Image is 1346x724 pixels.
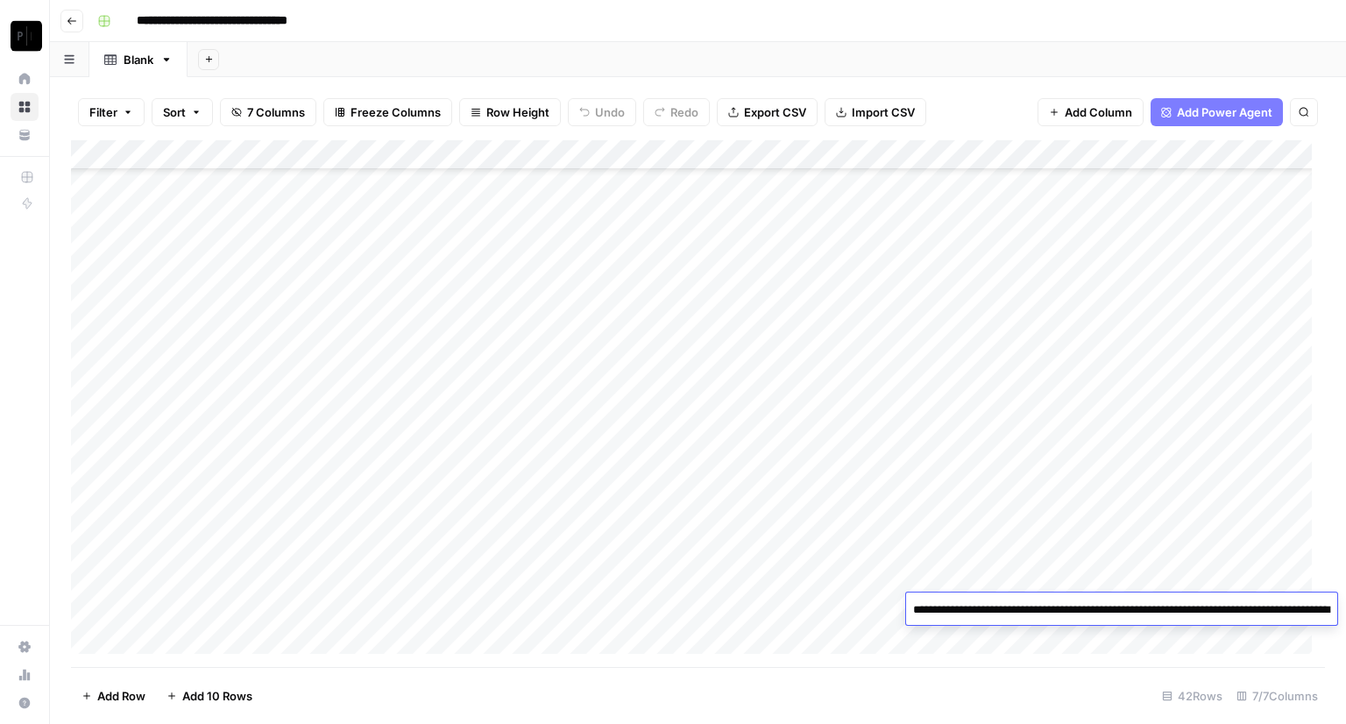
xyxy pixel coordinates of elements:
span: Freeze Columns [351,103,441,121]
button: Add 10 Rows [156,682,263,710]
a: Blank [89,42,188,77]
button: Filter [78,98,145,126]
span: Row Height [486,103,549,121]
span: Redo [670,103,698,121]
button: Add Row [71,682,156,710]
a: Settings [11,633,39,661]
a: Usage [11,661,39,689]
div: Blank [124,51,153,68]
span: Add Row [97,687,145,705]
span: Add Power Agent [1177,103,1272,121]
button: Undo [568,98,636,126]
a: Browse [11,93,39,121]
span: 7 Columns [247,103,305,121]
span: Filter [89,103,117,121]
button: Workspace: Paragon Intel - Copyediting [11,14,39,58]
button: Add Power Agent [1151,98,1283,126]
a: Home [11,65,39,93]
button: Export CSV [717,98,818,126]
button: Freeze Columns [323,98,452,126]
button: Help + Support [11,689,39,717]
div: 7/7 Columns [1229,682,1325,710]
button: 7 Columns [220,98,316,126]
button: Row Height [459,98,561,126]
span: Undo [595,103,625,121]
div: 42 Rows [1155,682,1229,710]
button: Sort [152,98,213,126]
a: Your Data [11,121,39,149]
button: Add Column [1038,98,1144,126]
button: Import CSV [825,98,926,126]
span: Sort [163,103,186,121]
img: Paragon Intel - Copyediting Logo [11,20,42,52]
span: Add Column [1065,103,1132,121]
span: Export CSV [744,103,806,121]
span: Add 10 Rows [182,687,252,705]
span: Import CSV [852,103,915,121]
button: Redo [643,98,710,126]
